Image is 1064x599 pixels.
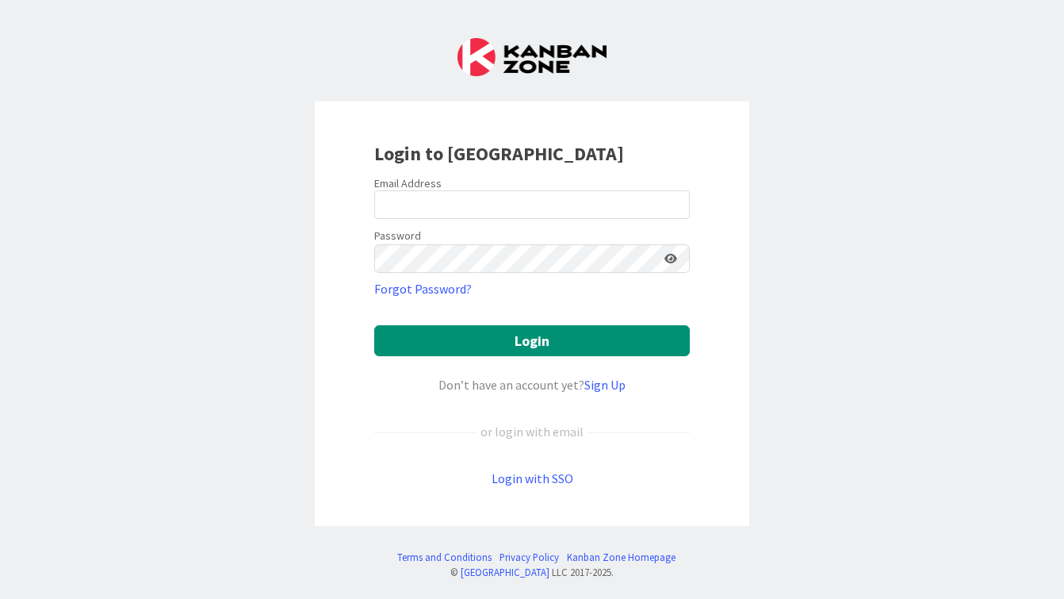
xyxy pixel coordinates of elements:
a: Kanban Zone Homepage [567,550,676,565]
label: Password [374,228,421,244]
label: Email Address [374,176,442,190]
div: or login with email [477,422,587,441]
a: Terms and Conditions [397,550,492,565]
a: [GEOGRAPHIC_DATA] [461,566,549,578]
b: Login to [GEOGRAPHIC_DATA] [374,141,624,166]
button: Login [374,325,690,356]
a: Login with SSO [492,470,573,486]
a: Privacy Policy [499,550,559,565]
a: Sign Up [584,377,626,393]
div: © LLC 2017- 2025 . [389,565,676,580]
div: Don’t have an account yet? [374,375,690,394]
a: Forgot Password? [374,279,472,298]
img: Kanban Zone [457,38,607,76]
